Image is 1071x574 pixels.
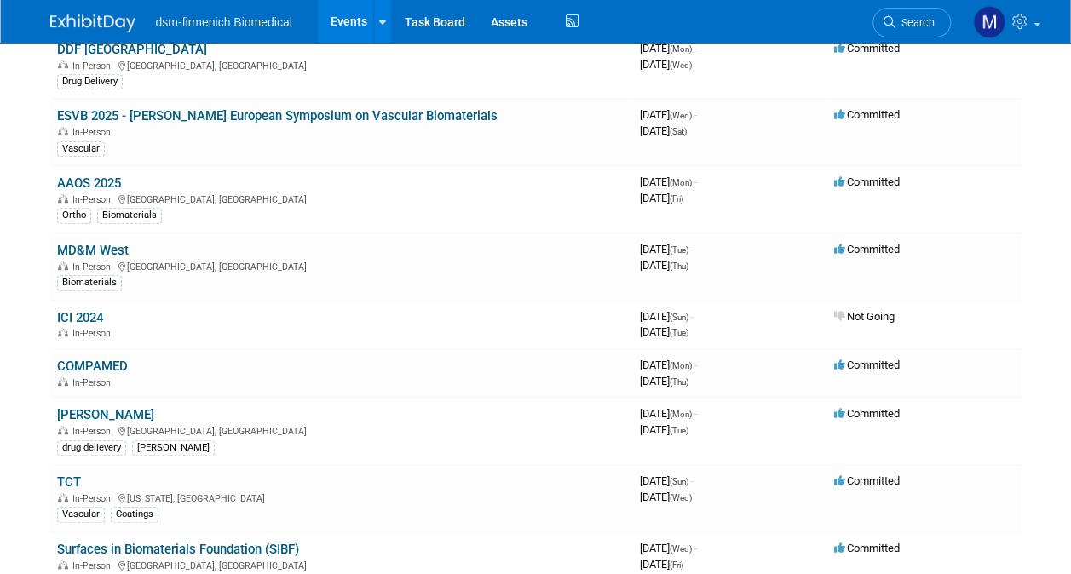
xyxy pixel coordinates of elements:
[72,261,116,273] span: In-Person
[670,560,683,570] span: (Fri)
[670,477,688,486] span: (Sun)
[834,474,900,487] span: Committed
[57,310,103,325] a: ICI 2024
[72,60,116,72] span: In-Person
[58,261,68,270] img: In-Person Event
[132,440,215,456] div: [PERSON_NAME]
[58,194,68,203] img: In-Person Event
[58,426,68,434] img: In-Person Event
[57,74,123,89] div: Drug Delivery
[640,58,692,71] span: [DATE]
[973,6,1005,38] img: Melanie Davison
[834,407,900,420] span: Committed
[670,426,688,435] span: (Tue)
[834,175,900,188] span: Committed
[640,325,688,338] span: [DATE]
[57,141,105,157] div: Vascular
[57,407,154,422] a: [PERSON_NAME]
[640,407,697,420] span: [DATE]
[834,542,900,554] span: Committed
[670,328,688,337] span: (Tue)
[640,124,687,137] span: [DATE]
[694,175,697,188] span: -
[834,310,895,323] span: Not Going
[640,42,697,55] span: [DATE]
[57,208,91,223] div: Ortho
[57,558,626,571] div: [GEOGRAPHIC_DATA], [GEOGRAPHIC_DATA]
[640,310,694,323] span: [DATE]
[670,178,692,187] span: (Mon)
[72,377,116,388] span: In-Person
[57,175,121,191] a: AAOS 2025
[694,407,697,420] span: -
[640,491,692,503] span: [DATE]
[670,377,688,387] span: (Thu)
[670,410,692,419] span: (Mon)
[58,377,68,386] img: In-Person Event
[670,194,683,204] span: (Fri)
[834,359,900,371] span: Committed
[670,361,692,370] span: (Mon)
[111,507,158,522] div: Coatings
[640,243,694,255] span: [DATE]
[72,493,116,504] span: In-Person
[640,474,694,487] span: [DATE]
[670,60,692,70] span: (Wed)
[670,313,688,322] span: (Sun)
[97,208,162,223] div: Biomaterials
[57,507,105,522] div: Vascular
[58,127,68,135] img: In-Person Event
[670,44,692,54] span: (Mon)
[640,108,697,121] span: [DATE]
[57,259,626,273] div: [GEOGRAPHIC_DATA], [GEOGRAPHIC_DATA]
[670,261,688,271] span: (Thu)
[57,243,129,258] a: MD&M West
[834,42,900,55] span: Committed
[670,544,692,554] span: (Wed)
[58,560,68,569] img: In-Person Event
[640,558,683,571] span: [DATE]
[57,192,626,205] div: [GEOGRAPHIC_DATA], [GEOGRAPHIC_DATA]
[57,275,122,290] div: Biomaterials
[640,542,697,554] span: [DATE]
[834,243,900,255] span: Committed
[640,359,697,371] span: [DATE]
[72,328,116,339] span: In-Person
[640,192,683,204] span: [DATE]
[156,15,292,29] span: dsm-firmenich Biomedical
[872,8,951,37] a: Search
[691,474,694,487] span: -
[694,108,697,121] span: -
[57,359,128,374] a: COMPAMED
[58,328,68,336] img: In-Person Event
[640,423,688,436] span: [DATE]
[57,440,126,456] div: drug delievery
[670,493,692,502] span: (Wed)
[694,42,697,55] span: -
[670,245,688,255] span: (Tue)
[57,491,626,504] div: [US_STATE], [GEOGRAPHIC_DATA]
[895,16,935,29] span: Search
[691,243,694,255] span: -
[57,423,626,437] div: [GEOGRAPHIC_DATA], [GEOGRAPHIC_DATA]
[57,58,626,72] div: [GEOGRAPHIC_DATA], [GEOGRAPHIC_DATA]
[58,60,68,69] img: In-Person Event
[834,108,900,121] span: Committed
[72,127,116,138] span: In-Person
[72,560,116,571] span: In-Person
[691,310,694,323] span: -
[694,542,697,554] span: -
[694,359,697,371] span: -
[640,259,688,272] span: [DATE]
[640,375,688,387] span: [DATE]
[57,542,299,557] a: Surfaces in Biomaterials Foundation (SIBF)
[670,111,692,120] span: (Wed)
[670,127,687,136] span: (Sat)
[50,14,135,32] img: ExhibitDay
[57,474,81,490] a: TCT
[72,426,116,437] span: In-Person
[58,493,68,502] img: In-Person Event
[640,175,697,188] span: [DATE]
[57,108,498,123] a: ESVB 2025 - [PERSON_NAME] European Symposium on Vascular Biomaterials
[57,42,207,57] a: DDF [GEOGRAPHIC_DATA]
